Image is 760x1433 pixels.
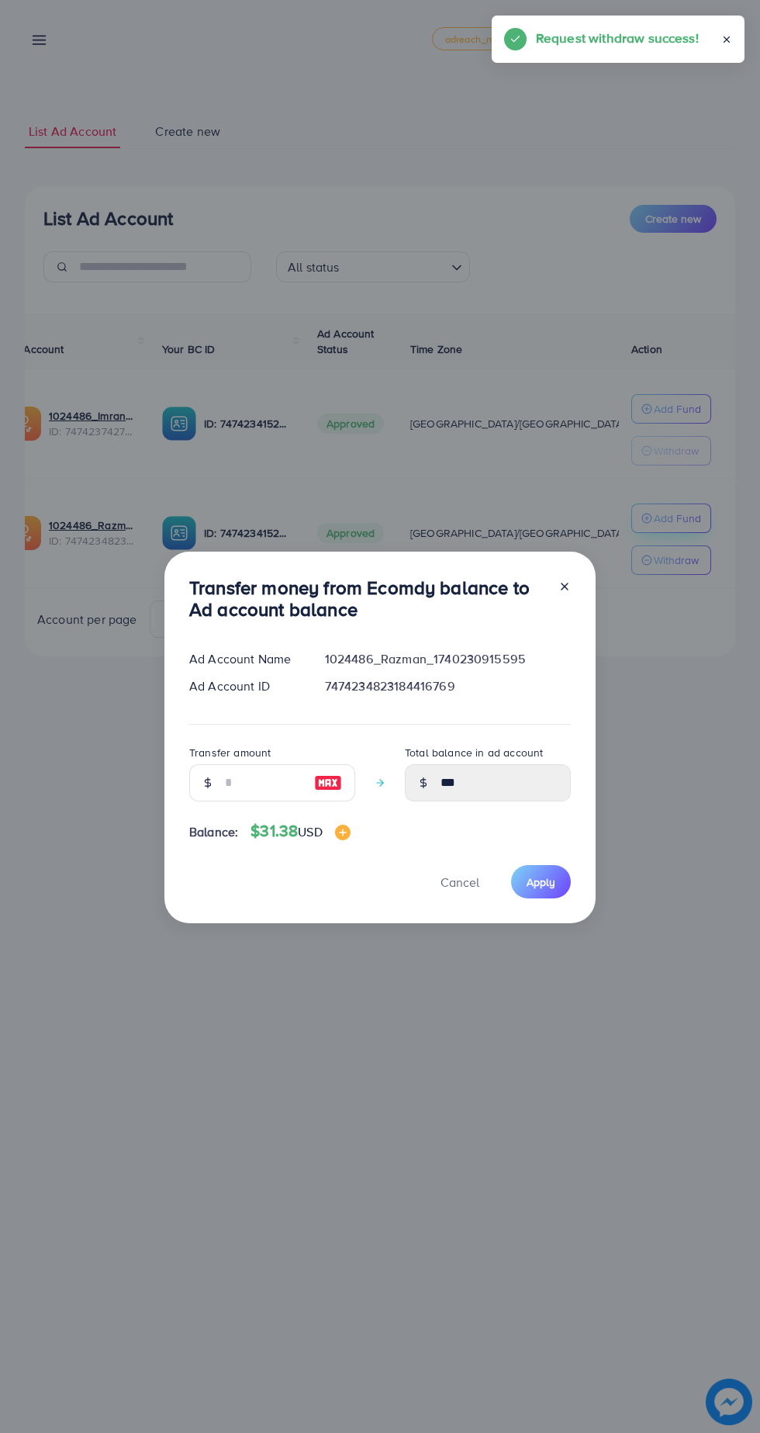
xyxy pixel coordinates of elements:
[189,823,238,841] span: Balance:
[536,28,699,48] h5: Request withdraw success!
[335,825,351,840] img: image
[511,865,571,898] button: Apply
[405,745,543,760] label: Total balance in ad account
[177,650,313,668] div: Ad Account Name
[527,874,555,890] span: Apply
[298,823,322,840] span: USD
[250,822,350,841] h4: $31.38
[313,677,583,695] div: 7474234823184416769
[189,745,271,760] label: Transfer amount
[440,874,479,891] span: Cancel
[177,677,313,695] div: Ad Account ID
[421,865,499,898] button: Cancel
[313,650,583,668] div: 1024486_Razman_1740230915595
[314,774,342,792] img: image
[189,576,546,621] h3: Transfer money from Ecomdy balance to Ad account balance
